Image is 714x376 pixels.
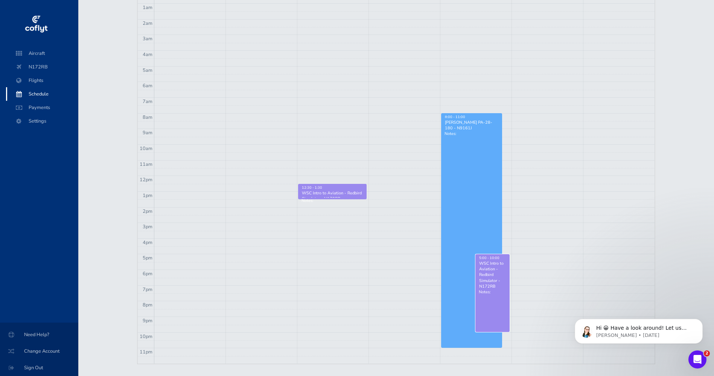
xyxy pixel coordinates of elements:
iframe: Intercom notifications message [563,303,714,356]
span: 3pm [143,223,152,230]
span: Payments [14,101,71,114]
p: Notes: [479,289,506,295]
span: 7am [143,98,152,105]
img: coflyt logo [24,13,49,36]
span: 10pm [140,333,152,340]
span: 2pm [143,208,152,215]
span: 5am [143,67,152,74]
span: 12:30 - 1:30 [302,185,322,190]
span: Need Help? [9,328,69,341]
span: 2 [704,350,710,356]
span: 8am [143,114,152,121]
span: 6pm [143,270,152,277]
span: 8pm [143,302,152,308]
div: WSC Intro to Aviation - Redbird Simulator - N172RB [479,261,506,289]
span: 10am [140,145,152,152]
span: 5:00 - 10:00 [479,256,499,260]
span: 11pm [140,349,152,355]
span: Change Account [9,344,69,358]
div: WSC Intro to Aviation - Redbird Simulator - N172RB [301,190,363,202]
span: Aircraft [14,47,71,60]
p: Notes: [445,131,499,136]
span: Settings [14,114,71,128]
span: 9am [143,129,152,136]
span: 12pm [140,176,152,183]
span: N172RB [14,60,71,74]
p: Notes: [301,198,363,203]
span: 4pm [143,239,152,246]
span: 2am [143,20,152,27]
span: Sign Out [9,361,69,374]
iframe: Intercom live chat [688,350,706,368]
span: 1pm [143,192,152,199]
span: 6am [143,82,152,89]
span: 9pm [143,317,152,324]
span: Schedule [14,87,71,101]
span: 7pm [143,286,152,293]
span: 8:00 - 11:00 [445,115,465,119]
span: 11am [140,161,152,168]
span: Flights [14,74,71,87]
div: [PERSON_NAME] PA-28-180 - N9161J [445,120,499,131]
span: 4am [143,51,152,58]
span: 5pm [143,255,152,261]
span: 3am [143,35,152,42]
span: 1am [143,4,152,11]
